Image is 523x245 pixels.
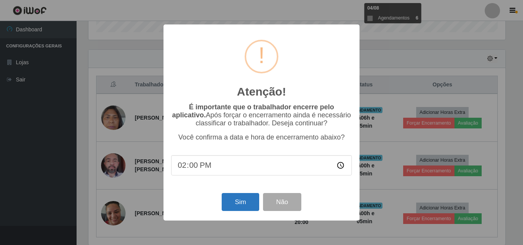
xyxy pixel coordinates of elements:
[263,193,301,211] button: Não
[171,133,352,141] p: Você confirma a data e hora de encerramento abaixo?
[237,85,286,99] h2: Atenção!
[172,103,334,119] b: É importante que o trabalhador encerre pelo aplicativo.
[171,103,352,127] p: Após forçar o encerramento ainda é necessário classificar o trabalhador. Deseja continuar?
[222,193,259,211] button: Sim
